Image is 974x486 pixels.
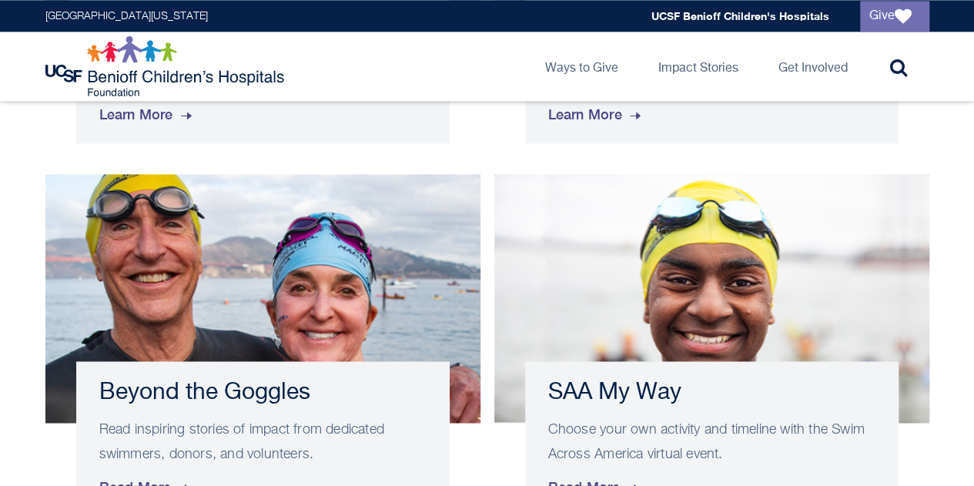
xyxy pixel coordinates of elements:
a: Get Involved [766,32,860,101]
a: [GEOGRAPHIC_DATA][US_STATE] [45,11,208,22]
p: Choose your own activity and timeline with the Swim Across America virtual event. [548,417,875,466]
a: Give [860,1,929,32]
a: Impact Stories [646,32,751,101]
span: Learn More [99,94,195,136]
img: Logo for UCSF Benioff Children's Hospitals Foundation [45,35,288,97]
a: UCSF Benioff Children's Hospitals [651,9,829,22]
p: Read inspiring stories of impact from dedicated swimmers, donors, and volunteers. [99,417,427,466]
a: Ways to Give [533,32,631,101]
h3: SAA My Way [548,378,875,406]
h3: Beyond the Goggles [99,378,427,406]
span: Learn More [548,94,644,136]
